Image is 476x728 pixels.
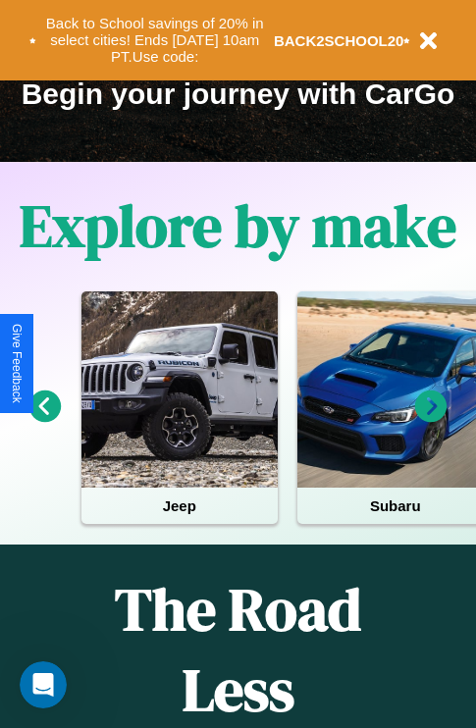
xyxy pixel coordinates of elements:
b: BACK2SCHOOL20 [274,32,404,49]
iframe: Intercom live chat [20,661,67,708]
h4: Jeep [81,488,278,524]
button: Back to School savings of 20% in select cities! Ends [DATE] 10am PT.Use code: [36,10,274,71]
div: Give Feedback [10,324,24,403]
h1: Explore by make [20,185,456,266]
